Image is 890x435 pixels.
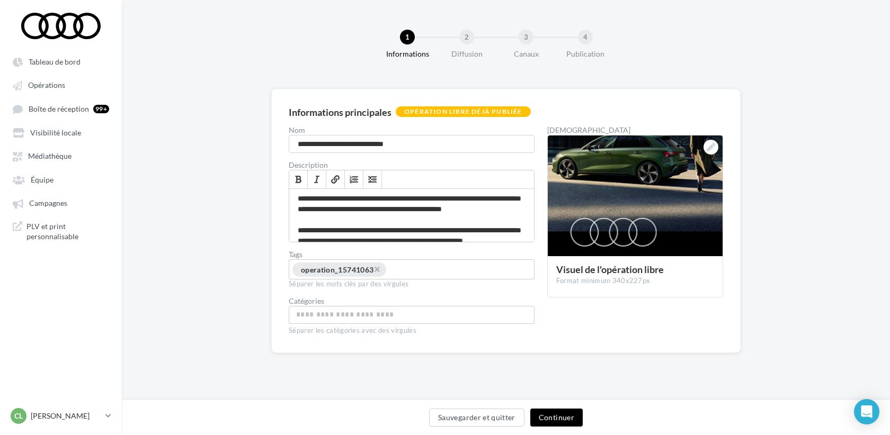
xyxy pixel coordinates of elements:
span: Boîte de réception [29,104,89,113]
a: Italique (⌘+I) [308,170,326,188]
span: operation_15741063 [301,265,373,274]
div: Séparer les mots clés par des virgules [289,279,535,289]
span: Visibilité locale [30,128,81,137]
span: Cl [14,411,23,421]
a: Visibilité locale [6,123,115,142]
div: 2 [459,30,474,44]
label: Nom [289,126,535,134]
div: Canaux [492,49,560,59]
div: 3 [519,30,533,44]
a: Tableau de bord [6,52,115,71]
span: × [373,264,380,274]
div: 99+ [93,105,109,113]
span: Tableau de bord [29,57,81,66]
label: Tags [289,251,535,258]
div: Visuel de l'opération libre [556,265,714,274]
a: Gras (⌘+B) [289,170,308,188]
div: Choisissez une catégorie [289,306,535,324]
span: Opérations [28,81,65,90]
a: Lien [326,170,345,188]
button: Continuer [530,409,583,427]
button: Sauvegarder et quitter [429,409,524,427]
span: Médiathèque [28,152,72,161]
div: Publication [551,49,619,59]
div: [DEMOGRAPHIC_DATA] [547,126,723,134]
span: Équipe [31,175,54,184]
a: Boîte de réception 99+ [6,99,115,119]
div: Catégories [289,297,535,305]
a: Opérations [6,75,115,94]
input: Permet aux affiliés de trouver l'opération libre plus facilement [387,265,466,277]
input: Choisissez une catégorie [291,309,532,321]
a: Campagnes [6,193,115,212]
div: Permet aux affiliés de trouver l'opération libre plus facilement [289,259,535,279]
a: Insérer/Supprimer une liste numérotée [345,170,363,188]
a: Insérer/Supprimer une liste à puces [363,170,382,188]
div: Séparer les catégories avec des virgules [289,324,535,336]
div: 1 [400,30,415,44]
label: Description [289,161,535,169]
a: PLV et print personnalisable [6,217,115,246]
div: Permet de préciser les enjeux de la campagne à vos affiliés [289,189,534,242]
a: Équipe [6,170,115,189]
span: Campagnes [29,199,67,208]
a: Cl [PERSON_NAME] [8,406,113,426]
a: Médiathèque [6,146,115,165]
div: Informations principales [289,107,391,117]
div: Format minimum 340x227px [556,276,714,286]
div: Opération libre déjà publiée [396,106,531,117]
div: 4 [578,30,593,44]
p: [PERSON_NAME] [31,411,101,421]
div: Diffusion [433,49,501,59]
div: Informations [373,49,441,59]
div: Open Intercom Messenger [854,399,879,424]
span: PLV et print personnalisable [26,221,109,242]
